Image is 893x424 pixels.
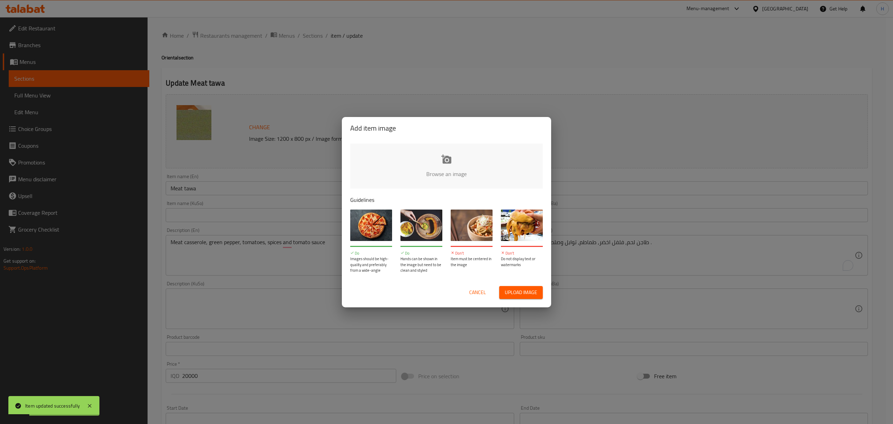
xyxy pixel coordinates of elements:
div: Item updated successfully [25,402,80,410]
span: Cancel [469,288,486,297]
p: Do not display text or watermarks [501,256,543,268]
img: guide-img-4@3x.jpg [501,210,543,241]
span: Upload image [505,288,537,297]
h2: Add item image [350,123,543,134]
p: Do [350,250,392,256]
p: Images should be high-quality and preferably from a wide-angle [350,256,392,273]
p: Item must be centered in the image [451,256,493,268]
p: Don't [451,250,493,256]
button: Upload image [499,286,543,299]
p: Do [400,250,442,256]
button: Cancel [466,286,489,299]
p: Guidelines [350,196,543,204]
p: Don't [501,250,543,256]
img: guide-img-3@3x.jpg [451,210,493,241]
img: guide-img-2@3x.jpg [400,210,442,241]
img: guide-img-1@3x.jpg [350,210,392,241]
p: Hands can be shown in the image but need to be clean and styled [400,256,442,273]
